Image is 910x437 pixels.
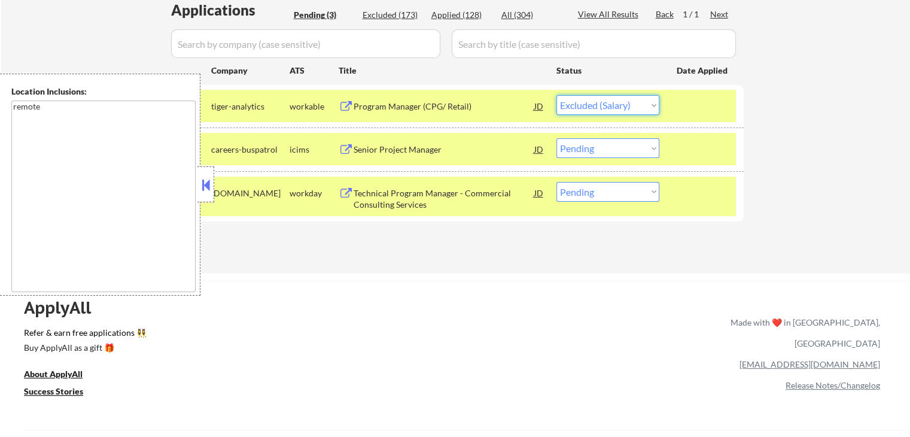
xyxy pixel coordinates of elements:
div: All (304) [501,9,561,21]
div: Senior Project Manager [354,144,534,156]
div: Applied (128) [431,9,491,21]
div: [DOMAIN_NAME] [211,187,290,199]
a: About ApplyAll [24,368,99,383]
a: Refer & earn free applications 👯‍♀️ [24,329,480,341]
div: Pending (3) [294,9,354,21]
div: View All Results [578,8,642,20]
a: Release Notes/Changelog [786,380,880,390]
a: Success Stories [24,385,99,400]
div: workable [290,101,339,113]
div: Date Applied [677,65,729,77]
div: Program Manager (CPG/ Retail) [354,101,534,113]
div: workday [290,187,339,199]
div: Technical Program Manager - Commercial Consulting Services [354,187,534,211]
div: Excluded (173) [363,9,422,21]
div: Back [656,8,675,20]
u: About ApplyAll [24,369,83,379]
div: JD [533,138,545,160]
div: JD [533,182,545,204]
div: JD [533,95,545,117]
a: Buy ApplyAll as a gift 🎁 [24,341,144,356]
input: Search by title (case sensitive) [452,29,736,58]
div: 1 / 1 [683,8,710,20]
div: Status [556,59,659,81]
input: Search by company (case sensitive) [171,29,440,58]
div: Buy ApplyAll as a gift 🎁 [24,344,144,352]
a: [EMAIL_ADDRESS][DOMAIN_NAME] [739,359,880,369]
div: ApplyAll [24,298,105,318]
div: Company [211,65,290,77]
div: Made with ❤️ in [GEOGRAPHIC_DATA], [GEOGRAPHIC_DATA] [726,312,880,354]
div: Location Inclusions: [11,86,196,98]
div: careers-buspatrol [211,144,290,156]
div: Next [710,8,729,20]
u: Success Stories [24,386,83,396]
div: tiger-analytics [211,101,290,113]
div: icims [290,144,339,156]
div: Title [339,65,545,77]
div: ATS [290,65,339,77]
div: Applications [171,3,290,17]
